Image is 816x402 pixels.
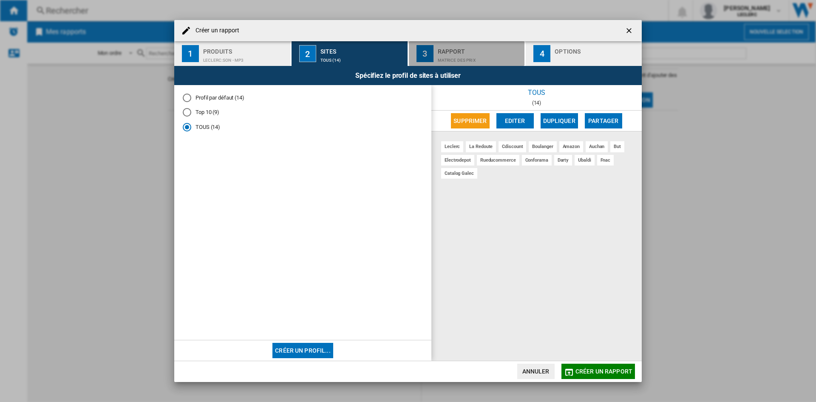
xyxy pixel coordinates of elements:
[575,155,594,165] div: ubaldi
[561,364,635,379] button: Créer un rapport
[533,45,550,62] div: 4
[625,26,635,37] ng-md-icon: getI18NText('BUTTONS.CLOSE_DIALOG')
[272,343,333,358] button: Créer un profil...
[431,100,642,106] div: (14)
[409,41,526,66] button: 3 Rapport Matrice des prix
[182,45,199,62] div: 1
[522,155,552,165] div: conforama
[541,113,578,128] button: Dupliquer
[496,113,534,128] button: Editer
[292,41,408,66] button: 2 Sites TOUS (14)
[441,168,477,179] div: catalog galec
[466,141,496,152] div: la redoute
[477,155,519,165] div: rueducommerce
[621,22,638,39] button: getI18NText('BUTTONS.CLOSE_DIALOG')
[203,45,287,54] div: Produits
[191,26,240,35] h4: Créer un rapport
[559,141,583,152] div: amazon
[183,108,423,117] md-radio-button: Top 10 (9)
[610,141,624,152] div: but
[597,155,614,165] div: fnac
[529,141,556,152] div: boulanger
[203,54,287,63] div: LECLERC:Son - mp3
[451,113,489,128] button: Supprimer
[526,41,642,66] button: 4 Options
[431,85,642,100] div: TOUS
[320,45,404,54] div: Sites
[183,94,423,102] md-radio-button: Profil par défaut (14)
[441,141,463,152] div: leclerc
[438,54,521,63] div: Matrice des prix
[174,41,291,66] button: 1 Produits LECLERC:Son - mp3
[555,45,638,54] div: Options
[586,141,608,152] div: auchan
[416,45,433,62] div: 3
[517,364,555,379] button: Annuler
[299,45,316,62] div: 2
[320,54,404,63] div: TOUS (14)
[174,66,642,85] div: Spécifiez le profil de sites à utiliser
[441,155,474,165] div: electrodepot
[183,123,423,131] md-radio-button: TOUS (14)
[585,113,622,128] button: Partager
[438,45,521,54] div: Rapport
[499,141,526,152] div: cdiscount
[554,155,572,165] div: darty
[575,368,632,375] span: Créer un rapport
